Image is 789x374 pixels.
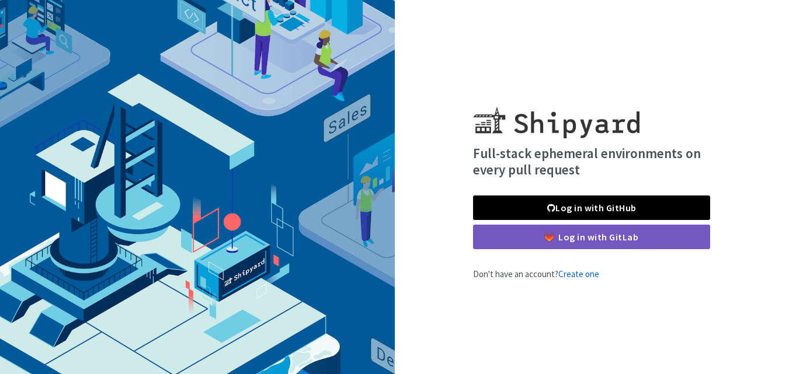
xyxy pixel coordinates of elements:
[473,195,710,220] a: Log in with GitHub
[545,233,554,242] img: gitlab-color.svg
[558,268,599,279] a: Create one
[473,268,599,279] span: Don't have an account?
[473,225,710,249] a: Log in with GitLab
[473,145,710,177] h4: Full-stack ephemeral environments on every pull request
[473,93,639,138] img: Shipyard logo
